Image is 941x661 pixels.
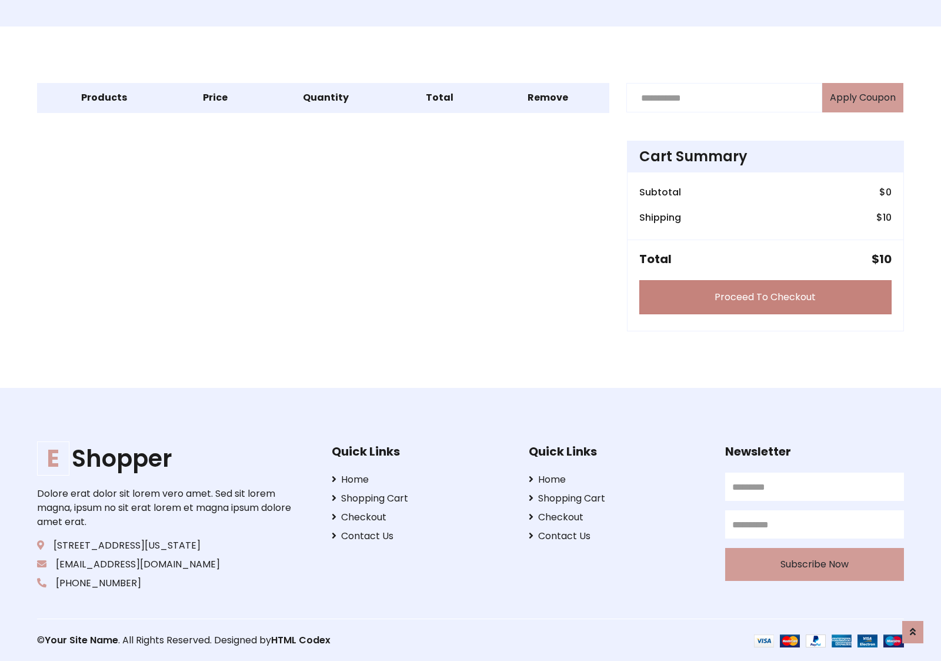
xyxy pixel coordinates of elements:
a: Home [332,473,510,487]
a: Your Site Name [45,633,118,647]
h6: Subtotal [639,187,681,198]
a: Home [529,473,708,487]
button: Apply Coupon [822,83,903,112]
th: Quantity [259,84,393,113]
span: 10 [883,211,892,224]
a: HTML Codex [271,633,331,647]
th: Products [38,84,172,113]
h5: Total [639,252,672,266]
a: Shopping Cart [332,491,510,506]
span: 10 [879,251,892,267]
th: Total [393,84,486,113]
h1: Shopper [37,444,295,473]
p: © . All Rights Reserved. Designed by [37,633,470,647]
p: [EMAIL_ADDRESS][DOMAIN_NAME] [37,557,295,572]
h5: Newsletter [725,444,904,459]
a: Contact Us [529,529,708,543]
a: Contact Us [332,529,510,543]
h6: $ [879,187,892,198]
a: Proceed To Checkout [639,280,892,314]
p: Dolore erat dolor sit lorem vero amet. Sed sit lorem magna, ipsum no sit erat lorem et magna ipsu... [37,487,295,529]
a: Shopping Cart [529,491,708,506]
h6: $ [876,212,892,223]
th: Price [171,84,258,113]
a: Checkout [332,510,510,524]
p: [PHONE_NUMBER] [37,576,295,590]
h5: $ [872,252,892,266]
span: 0 [886,185,892,199]
p: [STREET_ADDRESS][US_STATE] [37,539,295,553]
th: Remove [486,84,609,113]
h6: Shipping [639,212,681,223]
button: Subscribe Now [725,548,904,581]
h5: Quick Links [529,444,708,459]
h4: Cart Summary [639,148,892,165]
span: E [37,441,69,476]
a: Checkout [529,510,708,524]
h5: Quick Links [332,444,510,459]
a: EShopper [37,444,295,473]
